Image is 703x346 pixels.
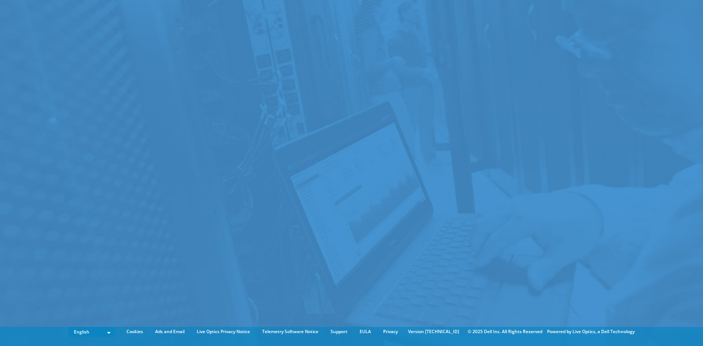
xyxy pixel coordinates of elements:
[378,328,403,336] a: Privacy
[404,328,463,336] li: Version [TECHNICAL_ID]
[547,328,635,336] li: Powered by Live Optics, a Dell Technology
[257,328,324,336] a: Telemetry Software Notice
[464,328,546,336] li: © 2025 Dell Inc. All Rights Reserved
[325,328,353,336] a: Support
[150,328,190,336] a: Ads and Email
[121,328,149,336] a: Cookies
[191,328,256,336] a: Live Optics Privacy Notice
[354,328,377,336] a: EULA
